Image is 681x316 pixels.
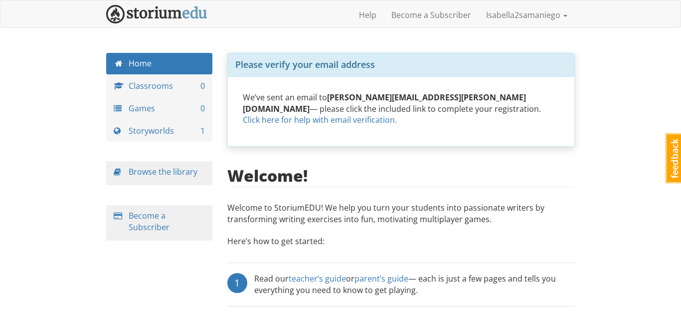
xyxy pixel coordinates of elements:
div: 1 [227,273,247,293]
a: Games 0 [106,98,212,119]
p: We’ve sent an email to — please click the included link to complete your registration. [243,92,560,126]
p: Welcome to StoriumEDU! We help you turn your students into passionate writers by transforming wri... [227,202,575,230]
a: Click here for help with email verification. [243,114,397,125]
strong: [PERSON_NAME][EMAIL_ADDRESS][PERSON_NAME][DOMAIN_NAME] [243,92,526,114]
a: Classrooms 0 [106,75,212,97]
a: Help [351,2,384,27]
a: Storyworlds 1 [106,120,212,142]
a: Home [106,53,212,74]
a: Browse the library [129,166,197,177]
span: Please verify your email address [235,58,375,70]
img: StoriumEDU [106,5,207,23]
h2: Welcome! [227,167,308,184]
span: 0 [200,103,205,114]
span: 0 [200,80,205,92]
a: parent’s guide [354,273,408,284]
span: 1 [200,125,205,137]
div: Read our or — each is just a few pages and tells you everything you need to know to get playing. [254,273,575,296]
a: Become a Subscriber [384,2,479,27]
a: Become a Subscriber [129,210,170,233]
a: Isabella2samaniego [479,2,575,27]
p: Here’s how to get started: [227,236,575,257]
a: teacher’s guide [289,273,346,284]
